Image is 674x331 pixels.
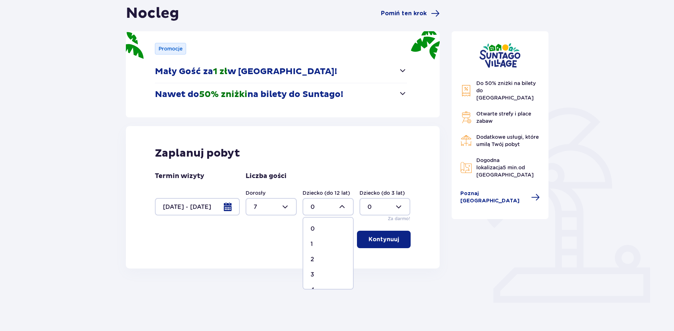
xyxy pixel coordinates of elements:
[155,60,407,83] button: Mały Gość za1 złw [GEOGRAPHIC_DATA]!
[303,189,350,197] label: Dziecko (do 12 lat)
[476,134,539,147] span: Dodatkowe usługi, które umilą Twój pobyt
[311,286,315,294] p: 4
[213,66,227,77] span: 1 zł
[460,162,472,173] img: Map Icon
[460,190,527,205] span: Poznaj [GEOGRAPHIC_DATA]
[311,255,314,263] p: 2
[311,225,315,233] p: 0
[155,66,337,77] p: Mały Gość za w [GEOGRAPHIC_DATA]!
[311,271,314,279] p: 3
[460,112,472,123] img: Grill Icon
[388,215,410,222] p: Za darmo!
[369,235,399,243] p: Kontynuuj
[503,165,518,170] span: 5 min.
[476,111,531,124] span: Otwarte strefy i place zabaw
[476,80,536,101] span: Do 50% zniżki na bilety do [GEOGRAPHIC_DATA]
[381,9,440,18] a: Pomiń ten krok
[460,85,472,97] img: Discount Icon
[381,9,427,17] span: Pomiń ten krok
[357,231,411,248] button: Kontynuuj
[199,89,247,100] span: 50% zniżki
[155,172,204,181] p: Termin wizyty
[159,45,182,52] p: Promocje
[476,157,534,178] span: Dogodna lokalizacja od [GEOGRAPHIC_DATA]
[246,189,266,197] label: Dorosły
[311,240,313,248] p: 1
[155,83,407,106] button: Nawet do50% zniżkina bilety do Suntago!
[479,43,521,68] img: Suntago Village
[155,146,240,160] p: Zaplanuj pobyt
[126,4,179,23] h1: Nocleg
[155,89,343,100] p: Nawet do na bilety do Suntago!
[460,135,472,146] img: Restaurant Icon
[460,190,540,205] a: Poznaj [GEOGRAPHIC_DATA]
[359,189,405,197] label: Dziecko (do 3 lat)
[246,172,287,181] p: Liczba gości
